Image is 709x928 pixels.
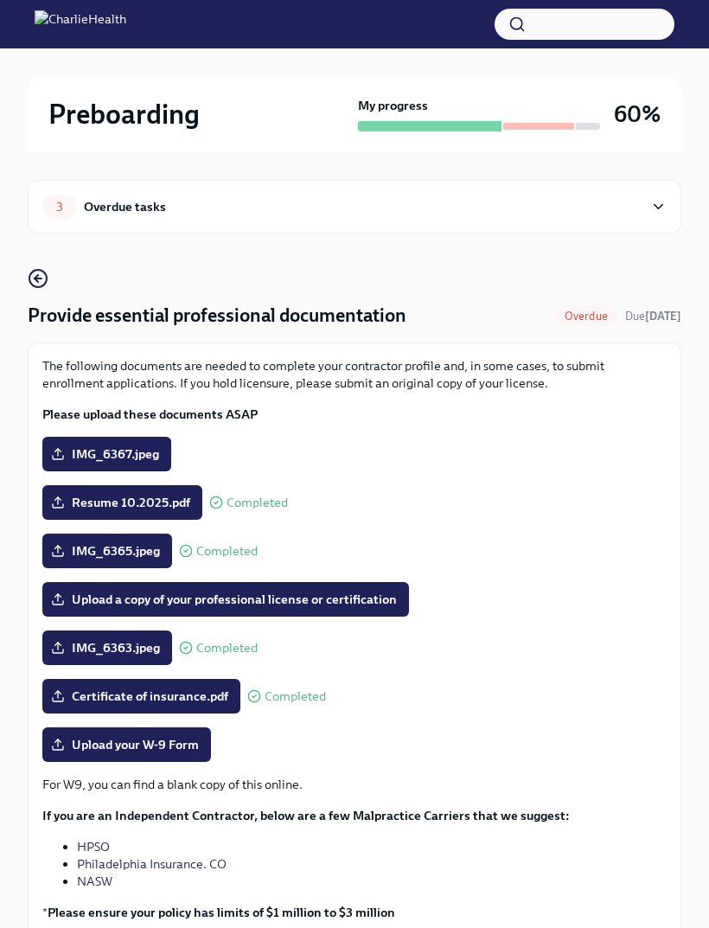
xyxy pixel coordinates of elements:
span: IMG_6363.jpeg [54,639,160,656]
img: CharlieHealth [35,10,126,38]
label: Certificate of insurance.pdf [42,679,240,714]
strong: [DATE] [645,310,681,323]
strong: Please ensure your policy has limits of $1 million to $3 million [48,905,395,920]
span: Upload your W-9 Form [54,736,199,753]
span: Completed [265,690,326,703]
label: Resume 10.2025.pdf [42,485,202,520]
p: For W9, you can find a blank copy of this online. [42,776,667,793]
a: NASW [77,874,112,889]
h3: 60% [614,99,661,130]
strong: Please upload these documents ASAP [42,406,258,422]
span: Completed [227,496,288,509]
div: Overdue tasks [84,197,166,216]
span: September 29th, 2025 09:00 [625,308,681,324]
a: Philadelphia Insurance. CO [77,856,227,872]
label: IMG_6367.jpeg [42,437,171,471]
label: IMG_6363.jpeg [42,630,172,665]
span: IMG_6365.jpeg [54,542,160,560]
span: Overdue [554,310,618,323]
label: IMG_6365.jpeg [42,534,172,568]
span: Upload a copy of your professional license or certification [54,591,397,608]
span: 3 [46,201,73,214]
span: IMG_6367.jpeg [54,445,159,463]
p: The following documents are needed to complete your contractor profile and, in some cases, to sub... [42,357,667,392]
span: Completed [196,545,258,558]
h4: Provide essential professional documentation [28,303,406,329]
strong: My progress [358,97,428,114]
span: Certificate of insurance.pdf [54,688,228,705]
span: Due [625,310,681,323]
h2: Preboarding [48,97,200,131]
span: Completed [196,642,258,655]
label: Upload a copy of your professional license or certification [42,582,409,617]
label: Upload your W-9 Form [42,727,211,762]
span: Resume 10.2025.pdf [54,494,190,511]
strong: If you are an Independent Contractor, below are a few Malpractice Carriers that we suggest: [42,808,570,823]
a: HPSO [77,839,110,854]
